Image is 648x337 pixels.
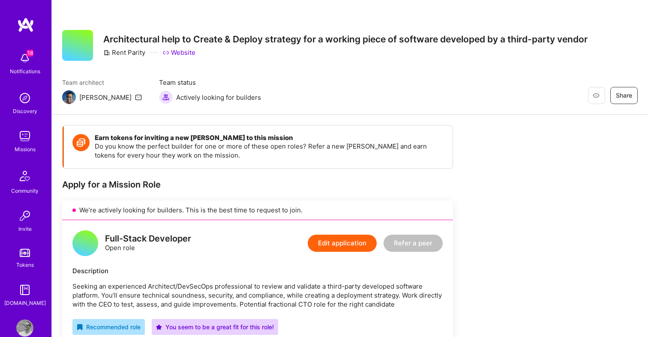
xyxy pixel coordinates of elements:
[4,298,46,307] div: [DOMAIN_NAME]
[135,94,142,101] i: icon Mail
[162,48,195,57] a: Website
[62,90,76,104] img: Team Architect
[616,91,632,100] span: Share
[72,134,90,151] img: Token icon
[16,89,33,107] img: discovery
[176,93,261,102] span: Actively looking for builders
[16,319,33,337] img: User Avatar
[62,179,453,190] div: Apply for a Mission Role
[16,207,33,224] img: Invite
[20,249,30,257] img: tokens
[15,166,35,186] img: Community
[10,67,40,76] div: Notifications
[610,87,638,104] button: Share
[15,145,36,154] div: Missions
[95,142,444,160] p: Do you know the perfect builder for one or more of these open roles? Refer a new [PERSON_NAME] an...
[384,235,443,252] button: Refer a peer
[77,324,83,330] i: icon RecommendedBadge
[16,281,33,298] img: guide book
[72,266,443,275] div: Description
[308,235,377,252] button: Edit application
[16,128,33,145] img: teamwork
[27,50,33,57] span: 18
[105,234,191,252] div: Open role
[18,224,32,233] div: Invite
[79,93,132,102] div: [PERSON_NAME]
[103,34,588,45] h3: Architectural help to Create & Deploy strategy for a working piece of software developed by a thi...
[156,322,274,331] div: You seem to be a great fit for this role!
[95,134,444,142] h4: Earn tokens for inviting a new [PERSON_NAME] to this mission
[11,186,39,195] div: Community
[13,107,37,116] div: Discovery
[77,322,141,331] div: Recommended role
[593,92,600,99] i: icon EyeClosed
[62,78,142,87] span: Team architect
[103,48,145,57] div: Rent Parity
[103,49,110,56] i: icon CompanyGray
[105,234,191,243] div: Full-Stack Developer
[14,319,36,337] a: User Avatar
[159,90,173,104] img: Actively looking for builders
[62,200,453,220] div: We’re actively looking for builders. This is the best time to request to join.
[16,50,33,67] img: bell
[72,282,443,309] p: Seeking an experienced Architect/DevSecOps professional to review and validate a third-party deve...
[156,324,162,330] i: icon PurpleStar
[17,17,34,33] img: logo
[159,78,261,87] span: Team status
[16,260,34,269] div: Tokens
